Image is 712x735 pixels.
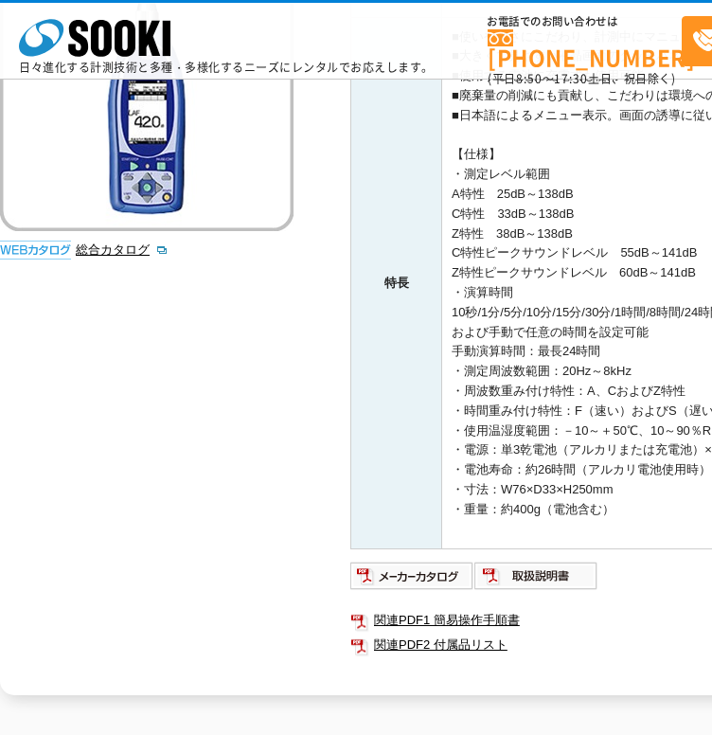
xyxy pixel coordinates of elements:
span: 8:50 [516,70,543,87]
a: 総合カタログ [76,242,169,257]
a: [PHONE_NUMBER] [488,29,682,68]
p: 日々進化する計測技術と多種・多様化するニーズにレンタルでお応えします。 [19,62,434,73]
span: お電話でのお問い合わせは [488,16,682,27]
span: 17:30 [554,70,588,87]
a: 取扱説明書 [474,574,598,588]
a: メーカーカタログ [350,574,474,588]
th: 特長 [351,17,442,549]
img: 取扱説明書 [474,561,598,591]
img: メーカーカタログ [350,561,474,591]
span: (平日 ～ 土日、祝日除く) [488,70,675,87]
